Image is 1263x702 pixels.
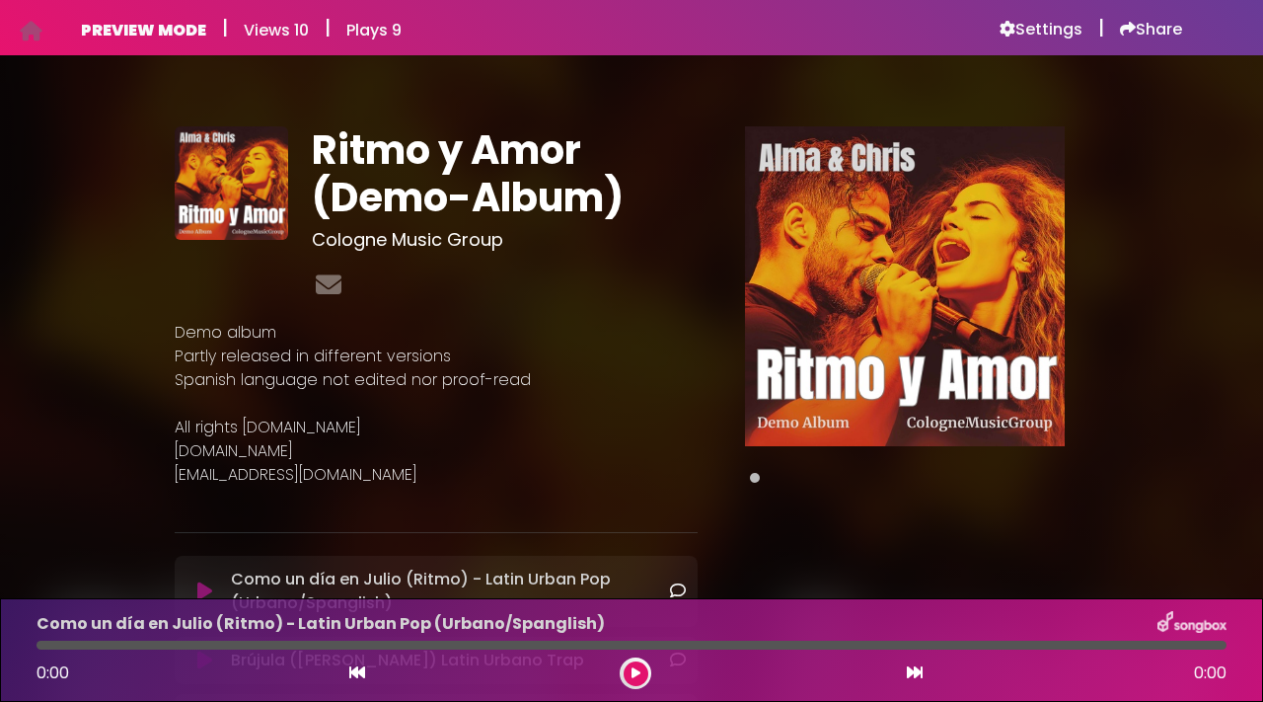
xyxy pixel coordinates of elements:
img: Main Media [745,126,1065,446]
p: [DOMAIN_NAME] [175,439,698,463]
h5: | [222,16,228,39]
p: [EMAIL_ADDRESS][DOMAIN_NAME] [175,463,698,487]
a: Share [1120,20,1182,39]
img: xd7ynZyMQAWXDyEuKIyG [175,126,288,240]
p: Spanish language not edited nor proof-read [175,368,698,392]
p: Como un día en Julio (Ritmo) - Latin Urban Pop (Urbano/Spanglish) [37,612,605,636]
h6: Plays 9 [346,21,402,39]
h3: Cologne Music Group [312,229,699,251]
h1: Ritmo y Amor (Demo-Album) [312,126,699,221]
span: 0:00 [1194,662,1226,685]
p: All rights [DOMAIN_NAME] [175,416,698,439]
p: Como un día en Julio (Ritmo) - Latin Urban Pop (Urbano/Spanglish) [231,568,670,615]
p: Demo album [175,321,698,345]
h5: | [1098,16,1104,39]
h6: Views 10 [244,21,309,39]
h6: PREVIEW MODE [81,21,206,39]
h5: | [325,16,331,39]
a: Settings [1000,20,1082,39]
img: songbox-logo-white.png [1157,611,1226,637]
p: Partly released in different versions [175,345,698,368]
span: 0:00 [37,662,69,684]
